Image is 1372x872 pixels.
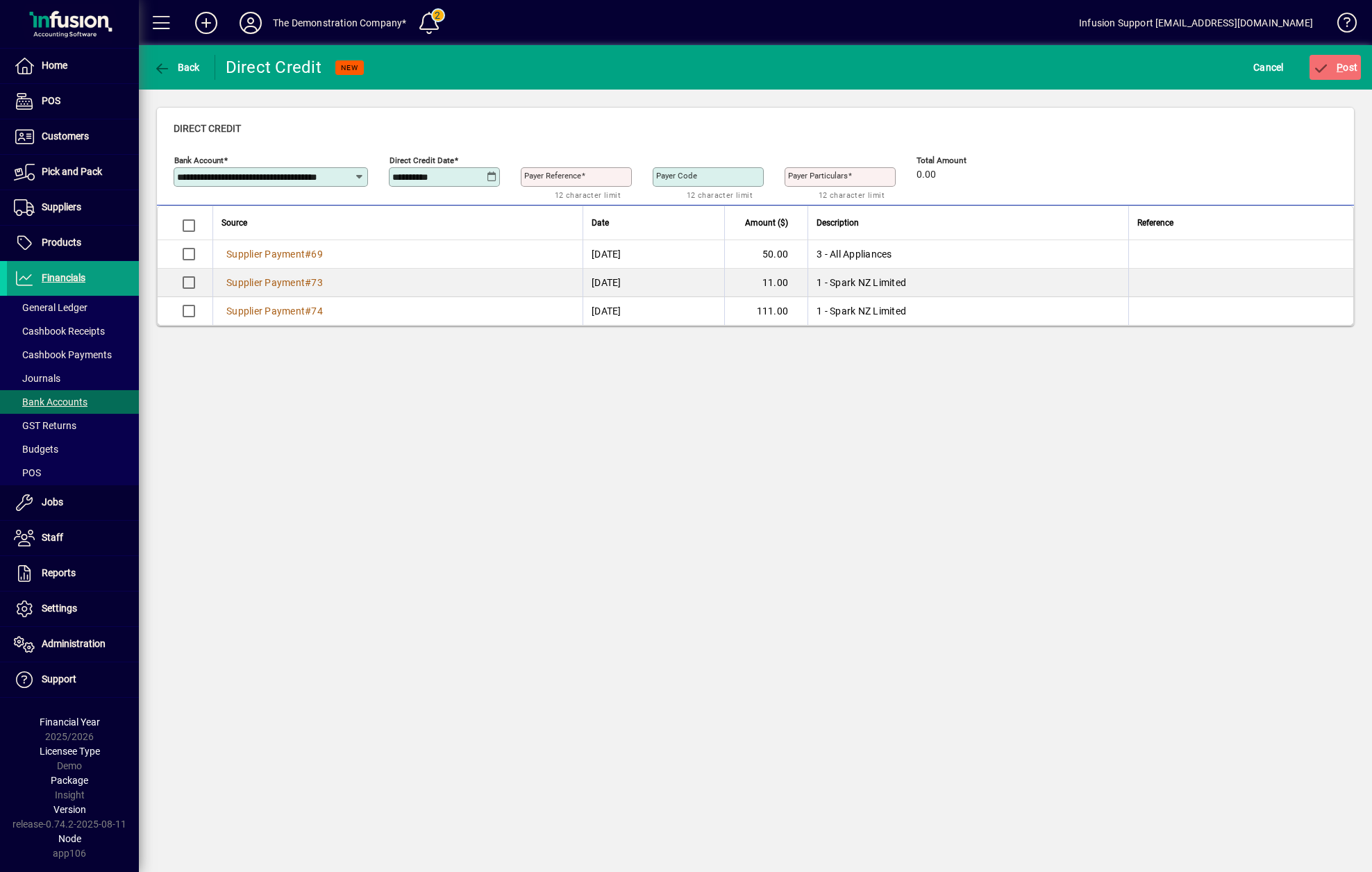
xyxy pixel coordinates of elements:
button: Post [1310,55,1362,80]
a: Bank Accounts [7,390,139,414]
a: Home [7,49,139,83]
a: Supplier Payment#73 [221,275,328,290]
div: Reference [1137,215,1336,230]
span: POS [42,95,60,106]
span: Home [42,60,67,71]
span: Pick and Pack [42,166,102,177]
span: 69 [311,249,323,260]
td: 11.00 [724,269,808,297]
span: 0.00 [917,169,936,181]
a: Supplier Payment#69 [221,246,328,262]
div: Amount ($) [733,215,801,230]
a: GST Returns [7,414,139,437]
span: NEW [341,63,358,72]
button: Cancel [1250,55,1287,80]
span: Jobs [42,496,63,508]
button: Back [150,55,203,80]
span: 3 - All Appliances [817,249,892,260]
a: Administration [7,627,139,662]
span: Cancel [1253,56,1284,78]
span: P [1337,62,1343,73]
a: Jobs [7,485,139,520]
a: Budgets [7,437,139,461]
a: Staff [7,521,139,555]
mat-hint: 12 character limit [819,187,885,203]
span: Cashbook Receipts [14,326,105,337]
span: Settings [42,603,77,614]
span: 1 - Spark NZ Limited [817,305,906,317]
td: [DATE] [583,297,724,325]
a: Cashbook Payments [7,343,139,367]
mat-label: Payer Particulars [788,171,848,181]
span: Bank Accounts [14,396,87,408]
mat-label: Payer Code [656,171,697,181]
a: Knowledge Base [1327,3,1355,48]
a: Cashbook Receipts [7,319,139,343]
mat-label: Payer Reference [524,171,581,181]
span: Reports [42,567,76,578]
button: Add [184,10,228,35]
span: Supplier Payment [226,305,305,317]
div: Direct Credit [226,56,321,78]
span: # [305,277,311,288]
span: Date [592,215,609,230]
span: # [305,305,311,317]
span: Source [221,215,247,230]
td: [DATE] [583,269,724,297]
td: [DATE] [583,240,724,269]
span: Cashbook Payments [14,349,112,360]
td: 111.00 [724,297,808,325]
span: Journals [14,373,60,384]
a: Customers [7,119,139,154]
span: Supplier Payment [226,277,305,288]
td: 50.00 [724,240,808,269]
div: Date [592,215,716,230]
span: Reference [1137,215,1173,230]
mat-hint: 12 character limit [555,187,621,203]
span: ost [1313,62,1358,73]
span: Version [53,804,86,815]
a: Supplier Payment#74 [221,303,328,319]
a: POS [7,84,139,119]
a: Pick and Pack [7,155,139,190]
span: 73 [311,277,323,288]
span: Administration [42,638,106,649]
span: Financial Year [40,716,100,728]
div: Infusion Support [EMAIL_ADDRESS][DOMAIN_NAME] [1079,12,1313,34]
span: General Ledger [14,302,87,313]
span: Suppliers [42,201,81,212]
a: POS [7,461,139,485]
span: Back [153,62,200,73]
span: GST Returns [14,420,76,431]
div: Source [221,215,574,230]
mat-label: Direct Credit Date [390,156,454,165]
a: Suppliers [7,190,139,225]
span: Customers [42,131,89,142]
span: 74 [311,305,323,317]
span: Amount ($) [745,215,788,230]
a: General Ledger [7,296,139,319]
mat-hint: 12 character limit [687,187,753,203]
span: Products [42,237,81,248]
span: Supplier Payment [226,249,305,260]
span: Direct Credit [174,123,241,134]
span: POS [14,467,41,478]
span: Budgets [14,444,58,455]
div: The Demonstration Company* [273,12,407,34]
span: Licensee Type [40,746,100,757]
span: Package [51,775,88,786]
div: Description [817,215,1120,230]
a: Journals [7,367,139,390]
span: 1 - Spark NZ Limited [817,277,906,288]
app-page-header-button: Back [139,55,215,80]
mat-label: Bank Account [174,156,224,165]
a: Support [7,662,139,697]
span: # [305,249,311,260]
a: Settings [7,592,139,626]
span: Financials [42,272,85,283]
span: Support [42,673,76,685]
span: Description [817,215,859,230]
span: Node [58,833,81,844]
button: Profile [228,10,273,35]
span: Staff [42,532,63,543]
